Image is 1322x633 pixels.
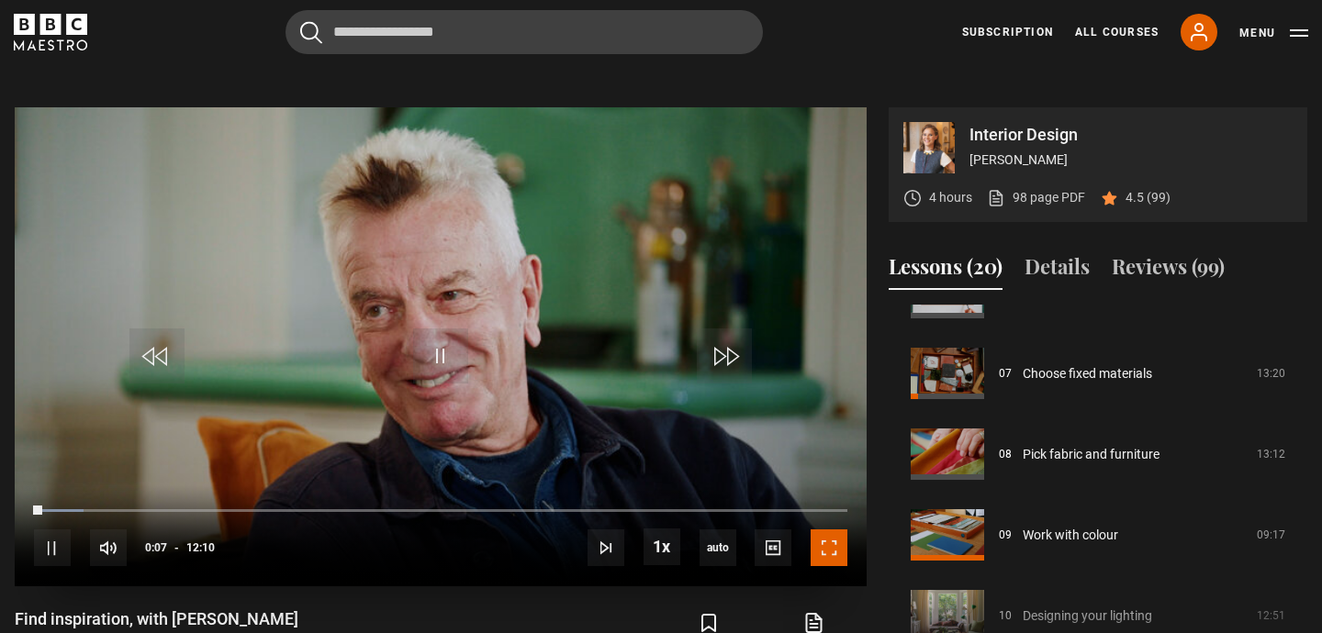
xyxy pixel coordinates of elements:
[90,529,127,566] button: Mute
[1023,445,1160,464] a: Pick fabric and furniture
[969,127,1293,143] p: Interior Design
[1112,251,1225,290] button: Reviews (99)
[644,528,680,565] button: Playback Rate
[969,150,1293,170] p: [PERSON_NAME]
[588,529,624,566] button: Next Lesson
[987,188,1085,207] a: 98 page PDF
[1023,364,1152,383] a: Choose fixed materials
[700,529,736,566] span: auto
[34,529,71,566] button: Pause
[1239,24,1308,42] button: Toggle navigation
[1126,188,1171,207] p: 4.5 (99)
[1023,526,1118,545] a: Work with colour
[962,24,1053,40] a: Subscription
[1075,24,1159,40] a: All Courses
[15,107,867,586] video-js: Video Player
[186,531,215,564] span: 12:10
[929,188,972,207] p: 4 hours
[755,529,791,566] button: Captions
[15,608,298,630] h1: Find inspiration, with [PERSON_NAME]
[300,21,322,44] button: Submit the search query
[1025,251,1090,290] button: Details
[700,529,736,566] div: Current quality: 360p
[14,14,87,50] svg: BBC Maestro
[811,529,847,566] button: Fullscreen
[145,531,167,564] span: 0:07
[174,541,179,554] span: -
[889,251,1003,290] button: Lessons (20)
[286,10,763,54] input: Search
[34,509,847,513] div: Progress Bar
